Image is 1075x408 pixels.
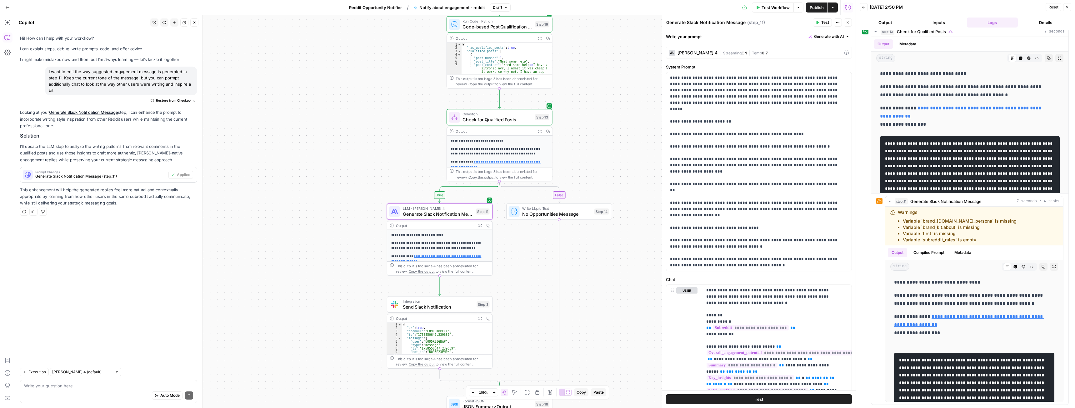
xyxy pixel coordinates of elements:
[1046,3,1061,11] button: Reset
[910,198,982,204] span: Generate Slack Notification Message
[20,56,197,63] p: I might make mistakes now and then, but I’m always learning — let’s tackle it together!
[52,369,112,375] input: Claude Sonnet 4 (default)
[156,98,195,103] span: Restore from Checkpoint
[35,174,166,179] span: Generate Slack Notification Message (step_11)
[387,296,493,369] div: IntegrationSend Slack NotificationStep 3Output{ "ok":true, "channel":"C09EHK8PCET", "ts":"1758550...
[396,223,474,228] div: Output
[493,5,502,10] span: Draft
[814,34,844,39] span: Generate with AI
[398,323,402,326] span: Toggle code folding, rows 1 through 13
[447,53,462,57] div: 4
[499,181,560,203] g: Edge from step_13 to step_14
[387,354,402,357] div: 10
[20,368,49,376] button: Execution
[874,39,893,49] button: Output
[913,18,964,28] button: Inputs
[476,209,490,215] div: Step 11
[387,340,402,343] div: 6
[396,356,489,367] div: This output is too large & has been abbreviated for review. to view the full content.
[49,110,118,115] a: Generate Slack Notification Message
[457,53,461,57] span: Toggle code folding, rows 4 through 21
[885,196,1063,206] button: 7 seconds / 4 tasks
[752,3,793,13] button: Test Workflow
[20,46,197,52] p: I can explain steps, debug, write prompts, code, and offer advice.
[1017,199,1059,204] span: 7 seconds / 4 tasks
[890,263,909,271] span: string
[591,388,606,396] button: Paste
[447,16,552,89] div: Run Code · PythonCode-based Post Qualification FilterStep 19Output{ "has_qualified_posts":true, "...
[1048,4,1058,10] span: Reset
[396,263,489,274] div: This output is too large & has been abbreviated for review. to view the full content.
[20,143,197,163] p: I'll update the LLM step to analyze the writing patterns from relevant comments in the qualified ...
[45,67,197,95] div: I want to edit the way suggested engagement message is generated in step 11. Keep the current ton...
[403,299,474,304] span: Integration
[1020,18,1071,28] button: Details
[506,203,612,219] div: Write Liquid TextNo Opportunities MessageStep 14
[662,30,856,43] div: Write your prompt
[462,398,532,404] span: Format JSON
[752,51,762,55] span: Temp
[747,49,752,56] span: |
[35,170,166,174] span: Prompt Changes
[447,63,462,118] div: 7
[387,333,402,336] div: 4
[895,198,908,204] span: step_11
[522,206,592,211] span: Write Liquid Text
[396,316,474,321] div: Output
[499,220,559,385] g: Edge from step_14 to step_13-conditional-end
[742,51,747,55] span: ON
[456,169,549,180] div: This output is too large & has been abbreviated for review. to view the full content.
[1044,29,1065,34] span: 7 seconds
[407,4,409,11] span: /
[457,43,461,46] span: Toggle code folding, rows 1 through 23
[594,209,609,215] div: Step 14
[860,18,911,28] button: Output
[821,20,829,25] span: Test
[447,43,462,46] div: 1
[951,248,975,257] button: Metadata
[349,4,402,11] span: Reddit Opportunity Notifier
[490,3,511,12] button: Draft
[885,207,1063,402] div: 7 seconds / 4 tasks
[462,116,532,123] span: Check for Qualified Posts
[468,82,494,86] span: Copy the output
[419,4,485,11] span: Notify about engagement - reddit
[20,187,197,206] p: This enhancement will help the generated replies feel more natural and contextually appropriate b...
[456,36,533,41] div: Output
[881,28,894,35] span: step_13
[747,19,765,26] span: ( step_11 )
[666,19,746,26] textarea: Generate Slack Notification Message
[387,336,402,340] div: 5
[806,33,852,41] button: Generate with AI
[755,396,763,402] span: Test
[403,303,474,310] span: Send Slack Notification
[447,56,462,60] div: 5
[903,237,1017,243] li: Variable `subreddit_rules` is empty
[903,230,1017,237] li: Variable `first` is missing
[462,111,532,117] span: Condition
[593,390,604,395] span: Paste
[676,287,697,294] button: user
[535,21,549,28] div: Step 19
[677,51,717,55] div: [PERSON_NAME] 4
[762,4,790,11] span: Test Workflow
[810,4,824,11] span: Publish
[447,60,462,63] div: 6
[387,347,402,350] div: 8
[574,388,588,396] button: Copy
[345,3,406,13] button: Reddit Opportunity Notifier
[439,181,499,203] g: Edge from step_13 to step_11
[522,210,592,217] span: No Opportunities Message
[898,209,1017,243] div: Warnings
[387,330,402,333] div: 3
[666,64,852,70] label: System Prompt
[148,97,197,104] button: Restore from Checkpoint
[468,175,494,179] span: Copy the output
[762,51,768,55] span: 0.7
[387,343,402,347] div: 7
[20,35,197,42] p: Hi! How can I help with your workflow?
[723,51,742,55] span: Streaming
[160,393,180,398] span: Auto Mode
[387,323,402,326] div: 1
[720,49,723,56] span: |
